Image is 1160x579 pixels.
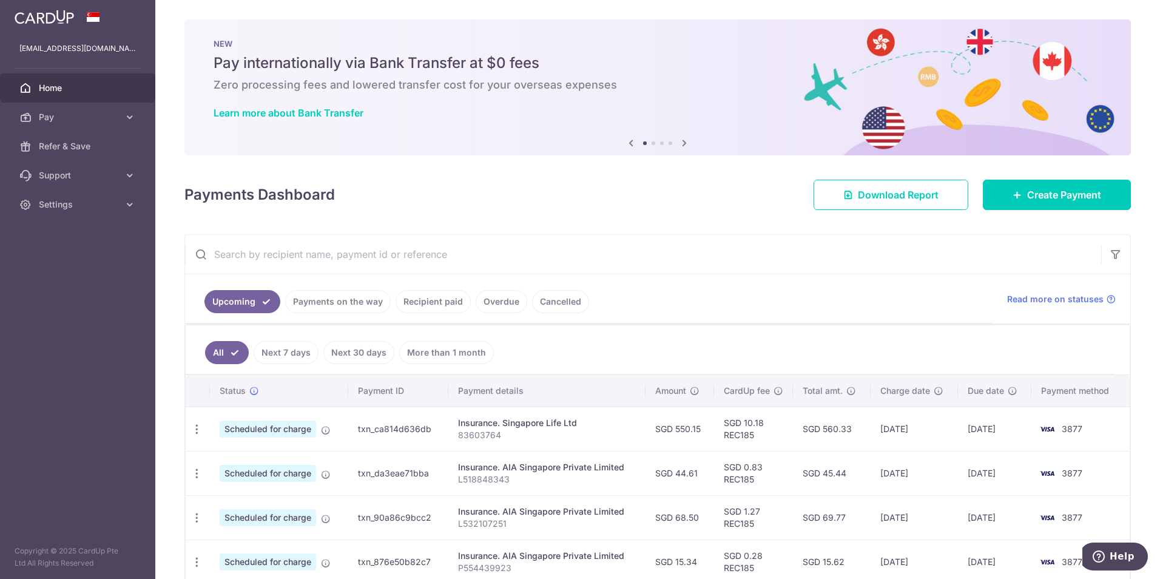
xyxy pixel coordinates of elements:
[724,385,770,397] span: CardUp fee
[458,473,636,486] p: L518848343
[458,417,636,429] div: Insurance. Singapore Life Ltd
[348,495,448,540] td: txn_90a86c9bcc2
[714,451,793,495] td: SGD 0.83 REC185
[348,407,448,451] td: txn_ca814d636db
[323,341,394,364] a: Next 30 days
[983,180,1131,210] a: Create Payment
[214,39,1102,49] p: NEW
[458,506,636,518] div: Insurance. AIA Singapore Private Limited
[714,495,793,540] td: SGD 1.27 REC185
[1027,188,1101,202] span: Create Payment
[1035,510,1059,525] img: Bank Card
[458,461,636,473] div: Insurance. AIA Singapore Private Limited
[958,451,1031,495] td: [DATE]
[204,290,280,313] a: Upcoming
[803,385,843,397] span: Total amt.
[793,407,871,451] td: SGD 560.33
[880,385,930,397] span: Charge date
[476,290,527,313] a: Overdue
[399,341,494,364] a: More than 1 month
[458,550,636,562] div: Insurance. AIA Singapore Private Limited
[458,562,636,574] p: P554439923
[1035,422,1059,436] img: Bank Card
[1007,293,1104,305] span: Read more on statuses
[15,10,74,24] img: CardUp
[220,509,316,526] span: Scheduled for charge
[348,375,448,407] th: Payment ID
[458,518,636,530] p: L532107251
[220,421,316,438] span: Scheduled for charge
[205,341,249,364] a: All
[871,451,959,495] td: [DATE]
[1007,293,1116,305] a: Read more on statuses
[220,554,316,571] span: Scheduled for charge
[254,341,319,364] a: Next 7 days
[646,407,714,451] td: SGD 550.15
[39,140,119,152] span: Refer & Save
[958,407,1031,451] td: [DATE]
[220,465,316,482] span: Scheduled for charge
[39,111,119,123] span: Pay
[1035,466,1059,481] img: Bank Card
[185,235,1101,274] input: Search by recipient name, payment id or reference
[793,495,871,540] td: SGD 69.77
[958,495,1031,540] td: [DATE]
[19,42,136,55] p: [EMAIL_ADDRESS][DOMAIN_NAME]
[714,407,793,451] td: SGD 10.18 REC185
[646,451,714,495] td: SGD 44.61
[1062,424,1082,434] span: 3877
[1031,375,1130,407] th: Payment method
[793,451,871,495] td: SGD 45.44
[220,385,246,397] span: Status
[1035,555,1059,569] img: Bank Card
[655,385,686,397] span: Amount
[646,495,714,540] td: SGD 68.50
[458,429,636,441] p: 83603764
[1062,557,1082,567] span: 3877
[448,375,646,407] th: Payment details
[285,290,391,313] a: Payments on the way
[39,169,119,181] span: Support
[184,184,335,206] h4: Payments Dashboard
[968,385,1004,397] span: Due date
[871,407,959,451] td: [DATE]
[214,78,1102,92] h6: Zero processing fees and lowered transfer cost for your overseas expenses
[396,290,471,313] a: Recipient paid
[1062,512,1082,523] span: 3877
[1062,468,1082,478] span: 3877
[532,290,589,313] a: Cancelled
[871,495,959,540] td: [DATE]
[39,198,119,211] span: Settings
[348,451,448,495] td: txn_da3eae71bba
[39,82,119,94] span: Home
[184,19,1131,155] img: Bank transfer banner
[858,188,939,202] span: Download Report
[1082,543,1148,573] iframe: Opens a widget where you can find more information
[214,107,363,119] a: Learn more about Bank Transfer
[214,53,1102,73] h5: Pay internationally via Bank Transfer at $0 fees
[814,180,968,210] a: Download Report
